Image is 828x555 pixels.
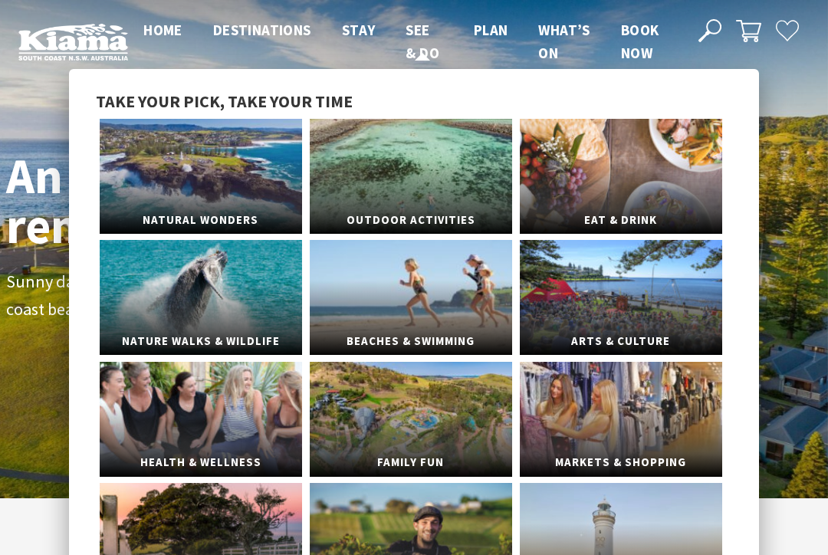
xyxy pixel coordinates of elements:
[520,448,722,477] span: Markets & Shopping
[310,327,512,356] span: Beaches & Swimming
[6,151,428,250] h1: An escape to remember
[310,448,512,477] span: Family Fun
[621,21,659,62] span: Book now
[100,448,302,477] span: Health & Wellness
[96,90,353,112] span: Take your pick, take your time
[6,268,351,323] p: Sunny days, coastal walks and endless south coast beauty
[520,327,722,356] span: Arts & Culture
[143,21,182,39] span: Home
[18,23,128,61] img: Kiama Logo
[538,21,590,62] span: What’s On
[100,206,302,235] span: Natural Wonders
[520,206,722,235] span: Eat & Drink
[474,21,508,39] span: Plan
[310,206,512,235] span: Outdoor Activities
[342,21,376,39] span: Stay
[213,21,311,39] span: Destinations
[406,21,439,62] span: See & Do
[100,327,302,356] span: Nature Walks & Wildlife
[128,18,681,65] nav: Main Menu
